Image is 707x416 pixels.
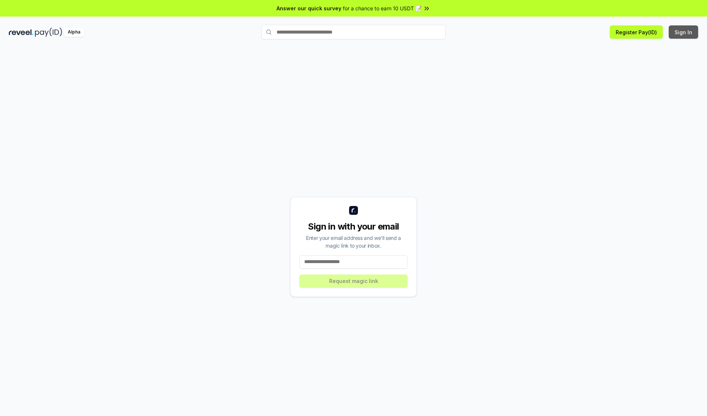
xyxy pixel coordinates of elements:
[9,28,34,37] img: reveel_dark
[64,28,84,37] div: Alpha
[610,25,663,39] button: Register Pay(ID)
[349,206,358,215] img: logo_small
[669,25,698,39] button: Sign In
[35,28,62,37] img: pay_id
[343,4,422,12] span: for a chance to earn 10 USDT 📝
[299,234,408,249] div: Enter your email address and we’ll send a magic link to your inbox.
[299,221,408,233] div: Sign in with your email
[277,4,341,12] span: Answer our quick survey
